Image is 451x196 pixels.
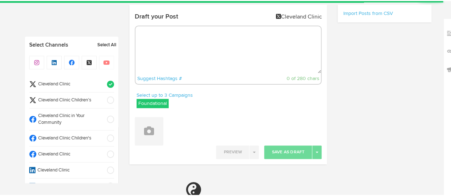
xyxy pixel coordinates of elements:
[36,80,102,87] span: Cleveland Clinic
[276,13,322,19] di-null: Cleveland Clinic
[36,112,102,125] span: Cleveland Clinic in Your Community
[36,150,102,157] span: Cleveland Clinic
[36,166,102,173] span: Cleveland Clinic
[264,144,312,158] button: Save As Draft
[36,96,102,103] span: Cleveland Clinic Children’s
[135,12,178,19] h4: Draft your Post
[286,75,319,80] span: 0 of 280 chars
[36,134,102,141] span: Cleveland Clinic Children's
[343,10,393,15] a: Import Posts from CSV
[137,75,182,80] a: Suggest Hashtags #
[25,41,93,48] a: Select Channels
[97,41,116,48] a: Select All
[137,98,169,107] label: Foundational
[137,90,193,98] a: Select up to 3 Campaigns
[216,144,249,158] button: Preview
